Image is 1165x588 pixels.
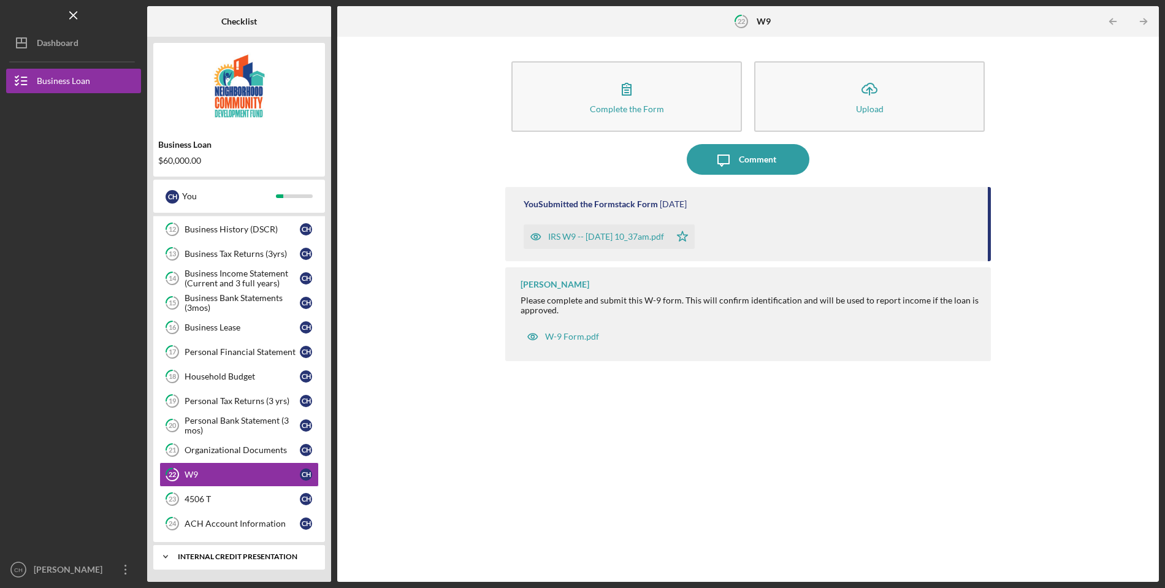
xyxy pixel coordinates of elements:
[300,248,312,260] div: C H
[524,199,658,209] div: You Submitted the Formstack Form
[185,519,300,529] div: ACH Account Information
[300,370,312,383] div: C H
[660,199,687,209] time: 2025-07-04 14:37
[169,348,177,356] tspan: 17
[159,511,319,536] a: 24ACH Account InformationCH
[169,471,176,479] tspan: 22
[37,69,90,96] div: Business Loan
[169,397,177,405] tspan: 19
[300,493,312,505] div: C H
[590,104,664,113] div: Complete the Form
[169,495,176,503] tspan: 23
[159,291,319,315] a: 15Business Bank Statements (3mos)CH
[738,17,745,25] tspan: 22
[185,445,300,455] div: Organizational Documents
[300,272,312,284] div: C H
[856,104,884,113] div: Upload
[169,446,176,454] tspan: 21
[169,250,176,258] tspan: 13
[185,470,300,479] div: W9
[153,49,325,123] img: Product logo
[159,315,319,340] a: 16Business LeaseCH
[521,324,605,349] button: W-9 Form.pdf
[754,61,985,132] button: Upload
[185,347,300,357] div: Personal Financial Statement
[169,299,176,307] tspan: 15
[169,275,177,283] tspan: 14
[548,232,664,242] div: IRS W9 -- [DATE] 10_37am.pdf
[37,31,78,58] div: Dashboard
[524,224,695,249] button: IRS W9 -- [DATE] 10_37am.pdf
[185,372,300,381] div: Household Budget
[182,186,276,207] div: You
[185,224,300,234] div: Business History (DSCR)
[159,462,319,487] a: 22W9CH
[300,223,312,235] div: C H
[521,280,589,289] div: [PERSON_NAME]
[185,416,300,435] div: Personal Bank Statement (3 mos)
[300,297,312,309] div: C H
[185,494,300,504] div: 4506 T
[300,395,312,407] div: C H
[31,557,110,585] div: [PERSON_NAME]
[166,190,179,204] div: C H
[185,293,300,313] div: Business Bank Statements (3mos)
[300,517,312,530] div: C H
[159,217,319,242] a: 12Business History (DSCR)CH
[178,553,310,560] div: Internal Credit Presentation
[300,419,312,432] div: C H
[545,332,599,342] div: W-9 Form.pdf
[169,520,177,528] tspan: 24
[159,242,319,266] a: 13Business Tax Returns (3yrs)CH
[300,468,312,481] div: C H
[159,438,319,462] a: 21Organizational DocumentsCH
[185,249,300,259] div: Business Tax Returns (3yrs)
[169,226,176,234] tspan: 12
[159,340,319,364] a: 17Personal Financial StatementCH
[757,17,771,26] b: W9
[6,69,141,93] button: Business Loan
[169,373,176,381] tspan: 18
[6,31,141,55] button: Dashboard
[169,422,177,430] tspan: 20
[300,346,312,358] div: C H
[159,487,319,511] a: 234506 TCH
[221,17,257,26] b: Checklist
[159,364,319,389] a: 18Household BudgetCH
[687,144,809,175] button: Comment
[159,389,319,413] a: 19Personal Tax Returns (3 yrs)CH
[739,144,776,175] div: Comment
[521,296,979,315] div: Please complete and submit this W-9 form. This will confirm identification and will be used to re...
[158,140,320,150] div: Business Loan
[158,156,320,166] div: $60,000.00
[6,557,141,582] button: CH[PERSON_NAME]
[511,61,742,132] button: Complete the Form
[169,324,177,332] tspan: 16
[300,321,312,334] div: C H
[185,269,300,288] div: Business Income Statement (Current and 3 full years)
[159,413,319,438] a: 20Personal Bank Statement (3 mos)CH
[14,567,23,573] text: CH
[185,396,300,406] div: Personal Tax Returns (3 yrs)
[300,444,312,456] div: C H
[185,323,300,332] div: Business Lease
[159,266,319,291] a: 14Business Income Statement (Current and 3 full years)CH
